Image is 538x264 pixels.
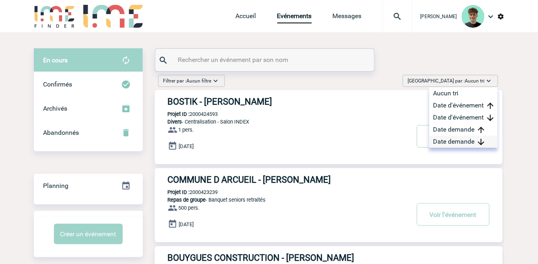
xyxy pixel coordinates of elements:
span: Confirmés [43,80,72,88]
b: Projet ID : [168,189,190,195]
a: COMMUNE D ARCUEIL - [PERSON_NAME] [155,175,503,185]
span: Aucun filtre [187,78,212,84]
span: Planning [43,182,69,190]
span: Filtrer par : [163,77,212,85]
span: 1 pers. [179,127,194,133]
img: arrow_downward.png [478,139,484,145]
button: Voir l'événement [417,125,490,148]
h3: BOSTIK - [PERSON_NAME] [168,97,409,107]
span: [DATE] [179,222,194,228]
h3: BOUYGUES CONSTRUCTION - [PERSON_NAME] [168,253,409,263]
a: Planning [34,173,143,197]
span: [GEOGRAPHIC_DATA] par : [408,77,485,85]
a: Evénements [277,12,312,23]
a: BOUYGUES CONSTRUCTION - [PERSON_NAME] [155,253,503,263]
div: Retrouvez ici tous vos évènements avant confirmation [34,48,143,72]
span: En cours [43,56,68,64]
span: Repas de groupe [168,197,206,203]
span: [DATE] [179,144,194,150]
div: Aucun tri [429,87,498,99]
span: Divers [168,119,182,125]
span: Archivés [43,105,68,112]
span: 500 pers. [179,205,200,211]
img: arrow_upward.png [487,103,494,109]
a: Messages [333,12,362,23]
button: Créer un événement [54,224,123,244]
a: Accueil [236,12,256,23]
p: 2000424593 [155,111,218,117]
div: Retrouvez ici tous vos événements organisés par date et état d'avancement [34,174,143,198]
div: Date d'événement [429,99,498,111]
img: 131612-0.png [462,5,484,28]
img: baseline_expand_more_white_24dp-b.png [485,77,493,85]
p: - Centralisation - Salon INDEX [155,119,409,125]
img: arrow_downward.png [487,115,494,121]
img: IME-Finder [34,5,76,28]
div: Date d'événement [429,111,498,124]
a: BOSTIK - [PERSON_NAME] [155,97,503,107]
p: 2000423239 [155,189,218,195]
p: - Banquet seniors retraités [155,197,409,203]
img: baseline_expand_more_white_24dp-b.png [212,77,220,85]
img: arrow_upward.png [478,127,484,133]
h3: COMMUNE D ARCUEIL - [PERSON_NAME] [168,175,409,185]
button: Voir l'événement [417,203,490,226]
span: Aucun tri [465,78,485,84]
input: Rechercher un événement par son nom [176,54,355,66]
div: Date demande [429,136,498,148]
span: Abandonnés [43,129,79,136]
b: Projet ID : [168,111,190,117]
div: Retrouvez ici tous les événements que vous avez décidé d'archiver [34,97,143,121]
div: Retrouvez ici tous vos événements annulés [34,121,143,145]
div: Date demande [429,124,498,136]
span: [PERSON_NAME] [421,14,457,19]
